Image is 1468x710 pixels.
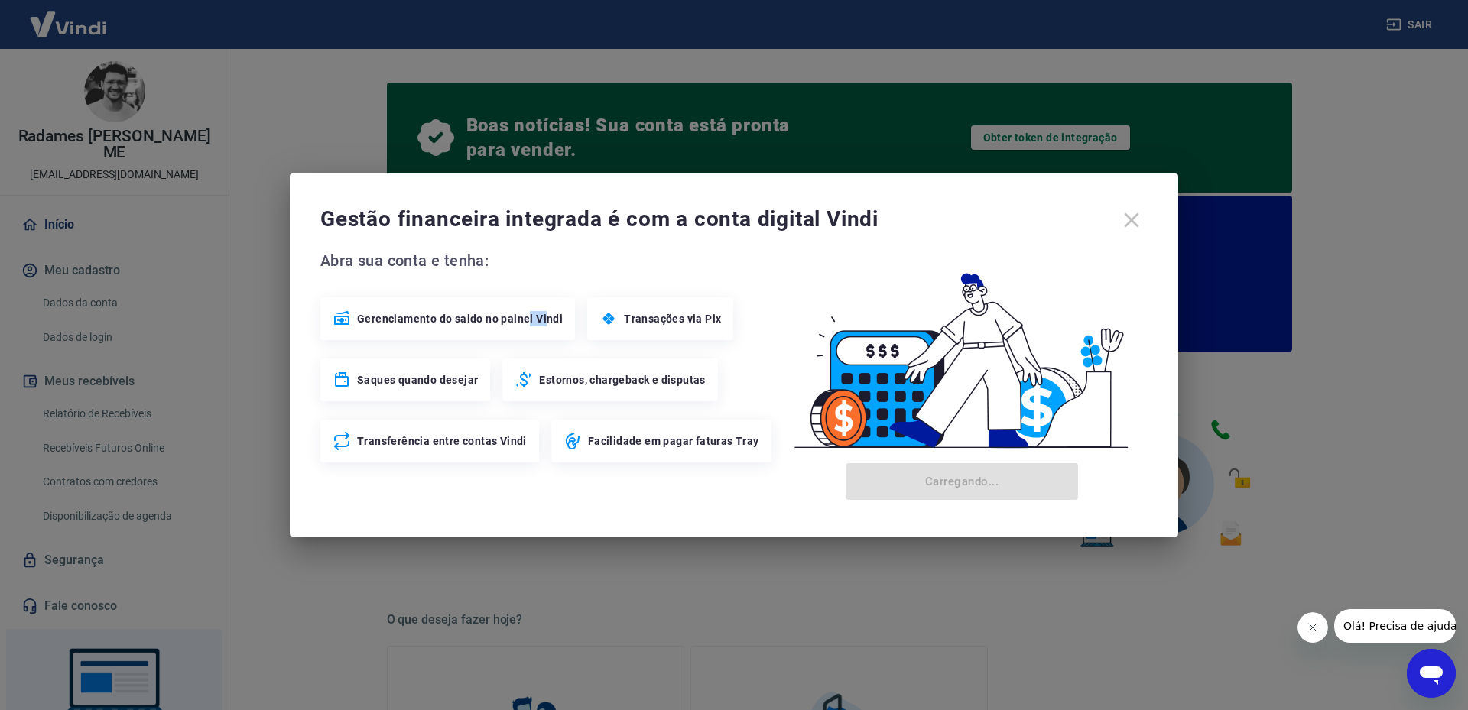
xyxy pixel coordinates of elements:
[588,433,759,449] span: Facilidade em pagar faturas Tray
[539,372,705,387] span: Estornos, chargeback e disputas
[776,248,1148,457] img: Good Billing
[320,204,1116,235] span: Gestão financeira integrada é com a conta digital Vindi
[9,11,128,23] span: Olá! Precisa de ajuda?
[1297,612,1328,643] iframe: Fechar mensagem
[1334,609,1456,643] iframe: Mensagem da empresa
[624,311,721,326] span: Transações via Pix
[357,433,527,449] span: Transferência entre contas Vindi
[320,248,776,273] span: Abra sua conta e tenha:
[1407,649,1456,698] iframe: Botão para abrir a janela de mensagens
[357,311,563,326] span: Gerenciamento do saldo no painel Vindi
[357,372,478,387] span: Saques quando desejar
